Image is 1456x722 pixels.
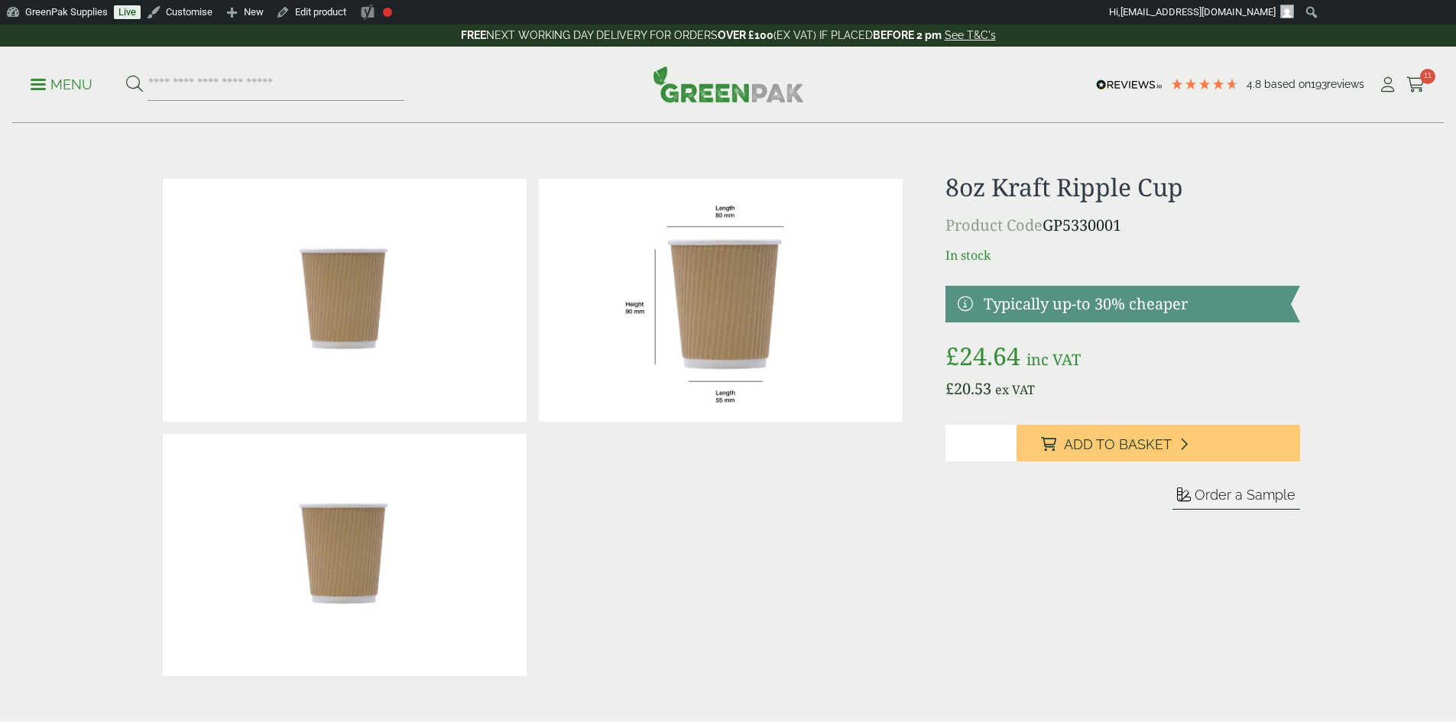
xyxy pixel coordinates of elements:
[1017,425,1300,461] button: Add to Basket
[995,381,1035,398] span: ex VAT
[163,434,527,677] img: 8oz Kraft Ripple Cup Full Case Of 0
[945,214,1299,237] p: GP5330001
[718,29,773,41] strong: OVER £100
[873,29,942,41] strong: BEFORE 2 pm
[1406,77,1425,92] i: Cart
[1420,69,1435,84] span: 11
[1120,6,1276,18] span: [EMAIL_ADDRESS][DOMAIN_NAME]
[945,215,1043,235] span: Product Code
[114,5,141,19] a: Live
[1264,78,1311,90] span: Based on
[1026,349,1081,370] span: inc VAT
[1378,77,1397,92] i: My Account
[1172,486,1300,510] button: Order a Sample
[1064,436,1172,453] span: Add to Basket
[163,179,527,422] img: 8oz Kraft Ripple Cup 0
[945,378,991,399] bdi: 20.53
[31,76,92,94] p: Menu
[945,246,1299,264] p: In stock
[1096,79,1163,90] img: REVIEWS.io
[1311,78,1327,90] span: 193
[945,378,954,399] span: £
[461,29,486,41] strong: FREE
[539,179,903,422] img: RippleCup_8oz
[653,66,804,102] img: GreenPak Supplies
[1170,77,1239,91] div: 4.8 Stars
[1195,487,1295,503] span: Order a Sample
[945,339,959,372] span: £
[945,339,1020,372] bdi: 24.64
[1327,78,1364,90] span: reviews
[1406,73,1425,96] a: 11
[945,29,996,41] a: See T&C's
[383,8,392,17] div: Focus keyphrase not set
[31,76,92,91] a: Menu
[945,173,1299,202] h1: 8oz Kraft Ripple Cup
[1247,78,1264,90] span: 4.8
